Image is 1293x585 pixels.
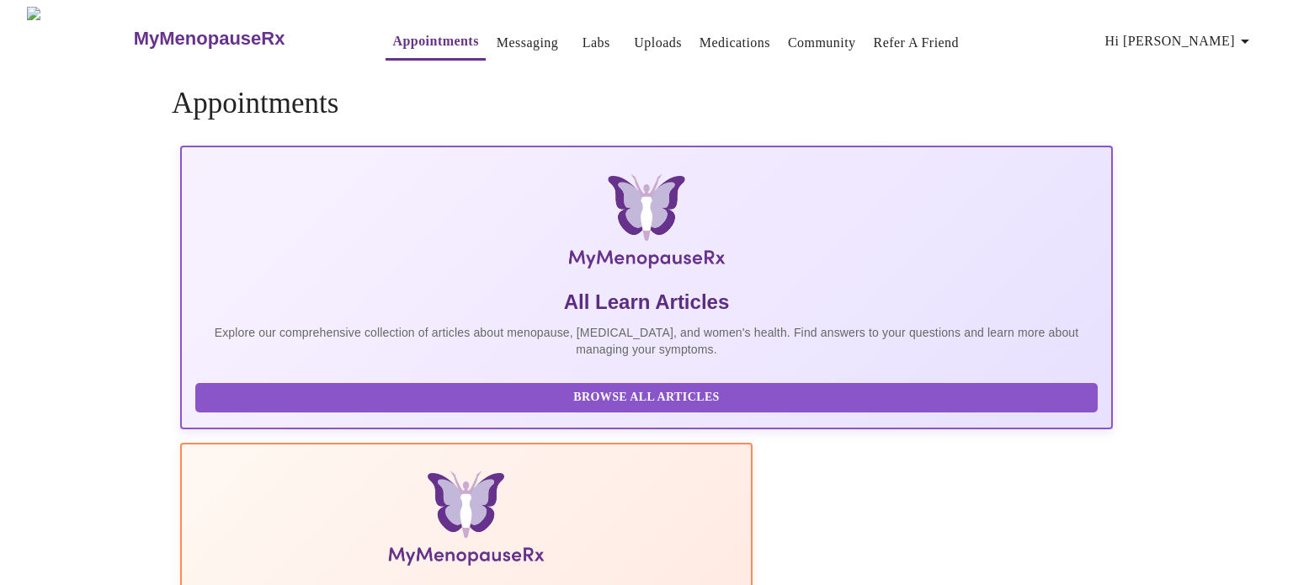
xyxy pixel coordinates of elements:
[634,31,682,55] a: Uploads
[700,31,770,55] a: Medications
[867,26,966,60] button: Refer a Friend
[1105,29,1255,53] span: Hi [PERSON_NAME]
[1099,24,1262,58] button: Hi [PERSON_NAME]
[490,26,565,60] button: Messaging
[386,24,485,61] button: Appointments
[788,31,856,55] a: Community
[335,174,957,275] img: MyMenopauseRx Logo
[392,29,478,53] a: Appointments
[131,9,352,68] a: MyMenopauseRx
[134,28,285,50] h3: MyMenopauseRx
[195,383,1098,412] button: Browse All Articles
[172,87,1121,120] h4: Appointments
[195,289,1098,316] h5: All Learn Articles
[27,7,131,70] img: MyMenopauseRx Logo
[693,26,777,60] button: Medications
[212,387,1081,408] span: Browse All Articles
[195,324,1098,358] p: Explore our comprehensive collection of articles about menopause, [MEDICAL_DATA], and women's hea...
[627,26,689,60] button: Uploads
[781,26,863,60] button: Community
[569,26,623,60] button: Labs
[583,31,610,55] a: Labs
[195,389,1102,403] a: Browse All Articles
[497,31,558,55] a: Messaging
[281,471,651,572] img: Menopause Manual
[874,31,960,55] a: Refer a Friend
